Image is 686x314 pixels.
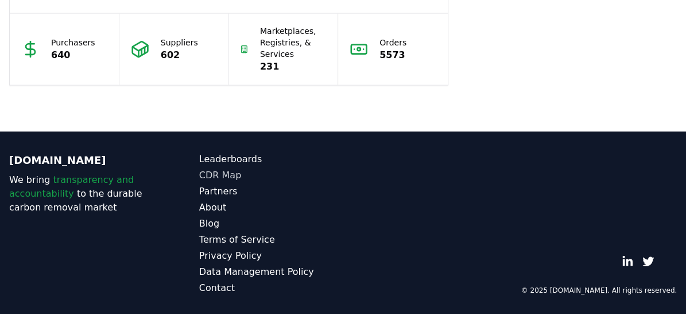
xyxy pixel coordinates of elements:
a: Terms of Service [199,233,343,247]
a: Contact [199,281,343,295]
p: 602 [161,48,198,62]
span: transparency and accountability [9,174,134,199]
p: 5573 [379,48,406,62]
a: Data Management Policy [199,265,343,279]
a: Blog [199,217,343,231]
p: © 2025 [DOMAIN_NAME]. All rights reserved. [521,286,677,295]
p: [DOMAIN_NAME] [9,152,153,169]
a: CDR Map [199,169,343,182]
p: Orders [379,37,406,48]
p: Purchasers [51,37,95,48]
a: LinkedIn [622,256,633,267]
a: About [199,201,343,215]
a: Privacy Policy [199,249,343,263]
p: We bring to the durable carbon removal market [9,173,153,215]
p: Marketplaces, Registries, & Services [260,25,326,60]
p: 640 [51,48,95,62]
p: Suppliers [161,37,198,48]
p: 231 [260,60,326,74]
a: Partners [199,185,343,198]
a: Leaderboards [199,152,343,166]
a: Twitter [642,256,654,267]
